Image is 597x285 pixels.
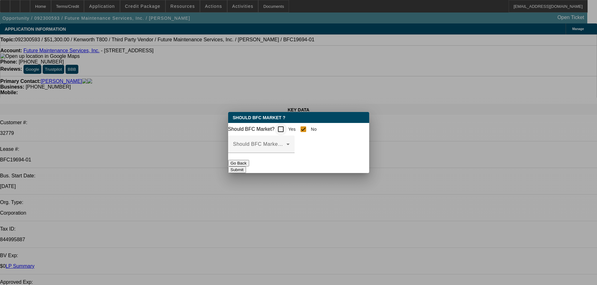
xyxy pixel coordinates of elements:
[228,126,275,132] mat-label: Should BFC Market?
[228,160,249,166] button: Go Back
[287,126,296,132] label: Yes
[233,115,285,120] span: Should BFC Market ?
[228,166,246,173] button: Submit
[310,126,317,132] label: No
[233,141,316,147] mat-label: Should BFC Market Status Reason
